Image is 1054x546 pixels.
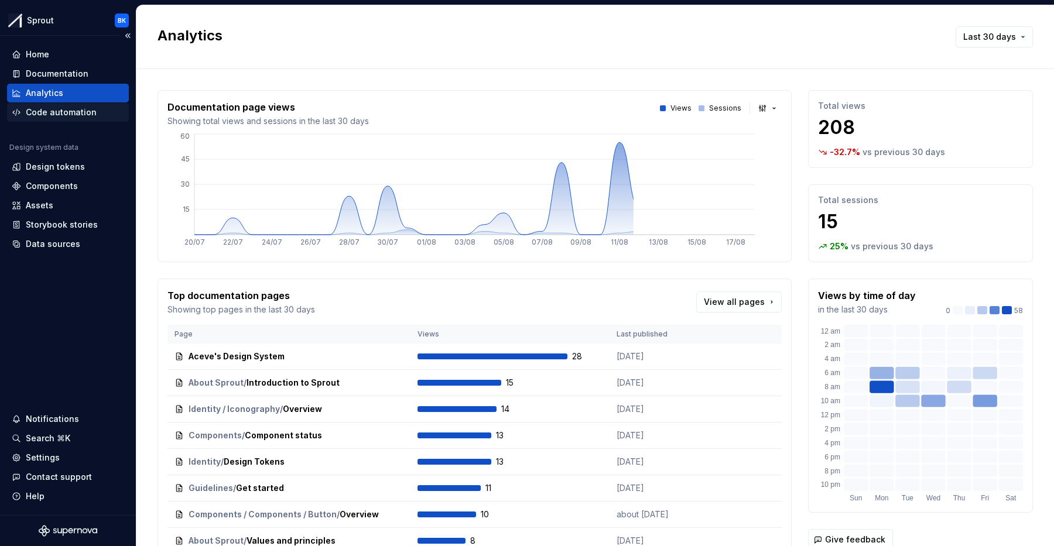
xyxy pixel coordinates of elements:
[7,157,129,176] a: Design tokens
[824,369,840,377] text: 6 am
[417,238,436,246] tspan: 01/08
[617,456,704,468] p: [DATE]
[181,154,190,163] tspan: 45
[223,238,243,246] tspan: 22/07
[7,215,129,234] a: Storybook stories
[167,115,369,127] p: Showing total views and sessions in the last 30 days
[824,425,840,433] text: 2 pm
[824,453,840,461] text: 6 pm
[224,456,285,468] span: Design Tokens
[26,219,98,231] div: Storybook stories
[7,235,129,253] a: Data sources
[189,403,280,415] span: Identity / Iconography
[611,238,628,246] tspan: 11/08
[617,403,704,415] p: [DATE]
[649,238,668,246] tspan: 13/08
[262,238,282,246] tspan: 24/07
[617,377,704,389] p: [DATE]
[247,377,340,389] span: Introduction to Sprout
[687,238,706,246] tspan: 15/08
[283,403,322,415] span: Overview
[377,238,398,246] tspan: 30/07
[506,377,536,389] span: 15
[410,325,610,344] th: Views
[821,480,840,489] text: 10 pm
[956,26,1033,47] button: Last 30 days
[7,64,129,83] a: Documentation
[26,413,79,425] div: Notifications
[245,430,322,441] span: Component status
[496,456,526,468] span: 13
[818,100,1023,112] p: Total views
[481,509,511,520] span: 10
[184,238,205,246] tspan: 20/07
[236,482,284,494] span: Get started
[7,410,129,428] button: Notifications
[233,482,236,494] span: /
[863,146,945,158] p: vs previous 30 days
[946,306,950,315] p: 0
[119,28,136,44] button: Collapse sidebar
[875,494,888,502] text: Mon
[340,509,379,520] span: Overview
[2,8,134,33] button: SproutBK
[704,296,765,308] span: View all pages
[902,494,914,502] text: Tue
[670,104,692,113] p: Views
[26,161,85,173] div: Design tokens
[454,238,475,246] tspan: 03/08
[26,200,53,211] div: Assets
[26,68,88,80] div: Documentation
[818,304,916,315] p: in the last 30 days
[824,439,840,447] text: 4 pm
[118,16,126,25] div: BK
[824,383,840,391] text: 8 am
[189,430,242,441] span: Components
[824,341,840,349] text: 2 am
[280,403,283,415] span: /
[180,132,190,140] tspan: 60
[7,84,129,102] a: Analytics
[26,471,92,483] div: Contact support
[532,238,553,246] tspan: 07/08
[485,482,516,494] span: 11
[7,448,129,467] a: Settings
[617,509,704,520] p: about [DATE]
[167,325,410,344] th: Page
[7,45,129,64] a: Home
[818,116,1023,139] p: 208
[501,403,532,415] span: 14
[818,210,1023,233] p: 15
[824,467,840,475] text: 8 pm
[167,304,315,315] p: Showing top pages in the last 30 days
[158,26,937,45] h2: Analytics
[610,325,711,344] th: Last published
[9,143,78,152] div: Design system data
[496,430,526,441] span: 13
[26,452,60,463] div: Settings
[189,377,244,389] span: About Sprout
[26,87,63,99] div: Analytics
[8,13,22,28] img: b6c2a6ff-03c2-4811-897b-2ef07e5e0e51.png
[830,241,848,252] p: 25 %
[851,241,933,252] p: vs previous 30 days
[39,525,97,537] svg: Supernova Logo
[189,482,233,494] span: Guidelines
[572,351,603,362] span: 28
[7,177,129,195] a: Components
[981,494,989,502] text: Fri
[824,355,840,363] text: 4 am
[183,205,190,214] tspan: 15
[818,289,916,303] p: Views by time of day
[850,494,862,502] text: Sun
[830,146,860,158] p: -32.7 %
[7,196,129,215] a: Assets
[617,351,704,362] p: [DATE]
[946,306,1023,315] div: 58
[494,238,514,246] tspan: 05/08
[300,238,321,246] tspan: 26/07
[26,238,80,250] div: Data sources
[26,180,78,192] div: Components
[617,482,704,494] p: [DATE]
